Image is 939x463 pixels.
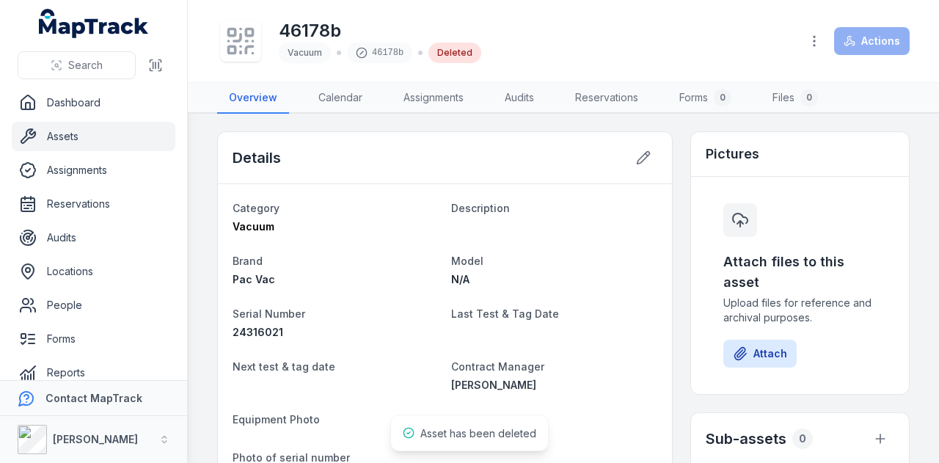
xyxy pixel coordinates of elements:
a: Files0 [761,83,830,114]
div: 0 [792,429,813,449]
a: Audits [12,223,175,252]
button: Search [18,51,136,79]
a: Overview [217,83,289,114]
strong: Contact MapTrack [45,392,142,404]
span: Vacuum [288,47,322,58]
div: 46178b [347,43,412,63]
a: Forms0 [668,83,743,114]
h2: Details [233,147,281,168]
a: Reservations [12,189,175,219]
a: [PERSON_NAME] [451,378,658,393]
span: Upload files for reference and archival purposes. [723,296,877,325]
a: People [12,291,175,320]
h2: Sub-assets [706,429,786,449]
strong: [PERSON_NAME] [53,433,138,445]
div: 0 [800,89,818,106]
span: Contract Manager [451,360,544,373]
h3: Pictures [706,144,759,164]
button: Attach [723,340,797,368]
span: Category [233,202,279,214]
a: Reservations [563,83,650,114]
div: 0 [714,89,731,106]
a: Assignments [12,156,175,185]
span: Last Test & Tag Date [451,307,559,320]
span: Vacuum [233,220,274,233]
span: Asset has been deleted [420,427,536,440]
span: 24316021 [233,326,283,338]
a: Assets [12,122,175,151]
span: Brand [233,255,263,267]
div: Deleted [428,43,481,63]
a: MapTrack [39,9,149,38]
span: Next test & tag date [233,360,335,373]
a: Locations [12,257,175,286]
span: Search [68,58,103,73]
span: Model [451,255,483,267]
a: Assignments [392,83,475,114]
a: Audits [493,83,546,114]
h3: Attach files to this asset [723,252,877,293]
span: N/A [451,273,469,285]
span: Serial Number [233,307,305,320]
h1: 46178b [279,19,481,43]
a: Reports [12,358,175,387]
a: Dashboard [12,88,175,117]
span: Equipment Photo [233,413,320,426]
span: Description [451,202,510,214]
a: Calendar [307,83,374,114]
a: Forms [12,324,175,354]
span: Pac Vac [233,273,275,285]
